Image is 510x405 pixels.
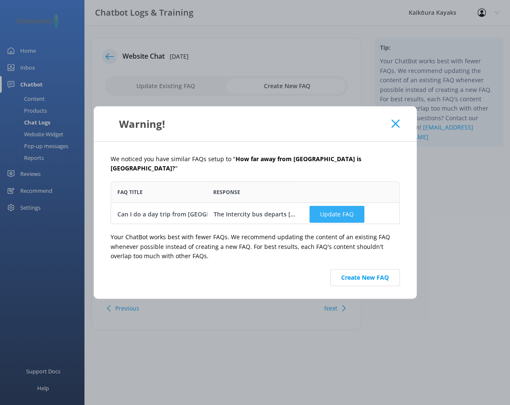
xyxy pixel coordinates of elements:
button: Create New FAQ [330,269,400,286]
button: Update FAQ [309,206,364,223]
div: The Intercity bus departs [GEOGRAPHIC_DATA] at 7.30am arriving in [GEOGRAPHIC_DATA] at 10:20am wh... [213,210,297,219]
b: How far away from [GEOGRAPHIC_DATA] is [GEOGRAPHIC_DATA]? [111,155,361,172]
button: Close [391,119,399,128]
p: We noticed you have similar FAQs setup to " " [111,154,400,173]
p: Your ChatBot works best with fewer FAQs. We recommend updating the content of an existing FAQ whe... [111,232,400,261]
span: FAQ Title [117,188,143,196]
span: Response [213,188,240,196]
div: Can I do a day trip from [GEOGRAPHIC_DATA] to [GEOGRAPHIC_DATA] [117,210,317,219]
div: grid [111,202,400,224]
div: row [111,202,400,226]
div: Warning! [111,117,392,131]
